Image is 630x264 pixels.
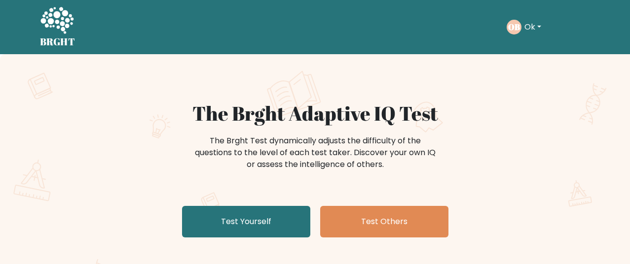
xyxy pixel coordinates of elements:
[74,101,556,125] h1: The Brght Adaptive IQ Test
[40,36,75,48] h5: BRGHT
[508,21,520,33] text: OB
[320,206,448,237] a: Test Others
[521,21,544,33] button: Ok
[40,4,75,50] a: BRGHT
[182,206,310,237] a: Test Yourself
[192,135,439,170] div: The Brght Test dynamically adjusts the difficulty of the questions to the level of each test take...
